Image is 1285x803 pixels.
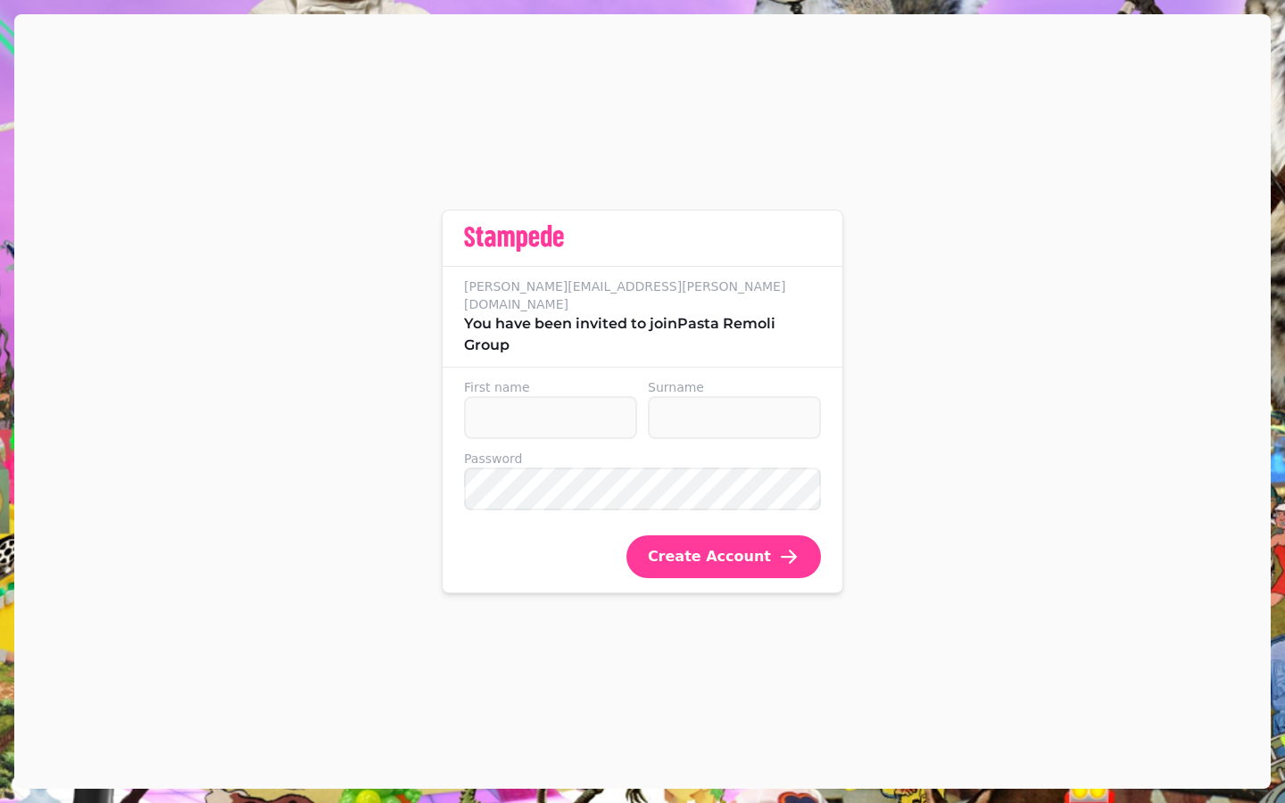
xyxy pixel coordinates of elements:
[464,313,821,356] p: You have been invited to join Pasta Remoli Group
[648,378,821,396] label: Surname
[464,450,821,468] label: Password
[648,550,771,564] span: Create Account
[464,378,637,396] label: First name
[464,277,821,313] label: [PERSON_NAME][EMAIL_ADDRESS][PERSON_NAME][DOMAIN_NAME]
[626,535,821,578] button: Create Account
